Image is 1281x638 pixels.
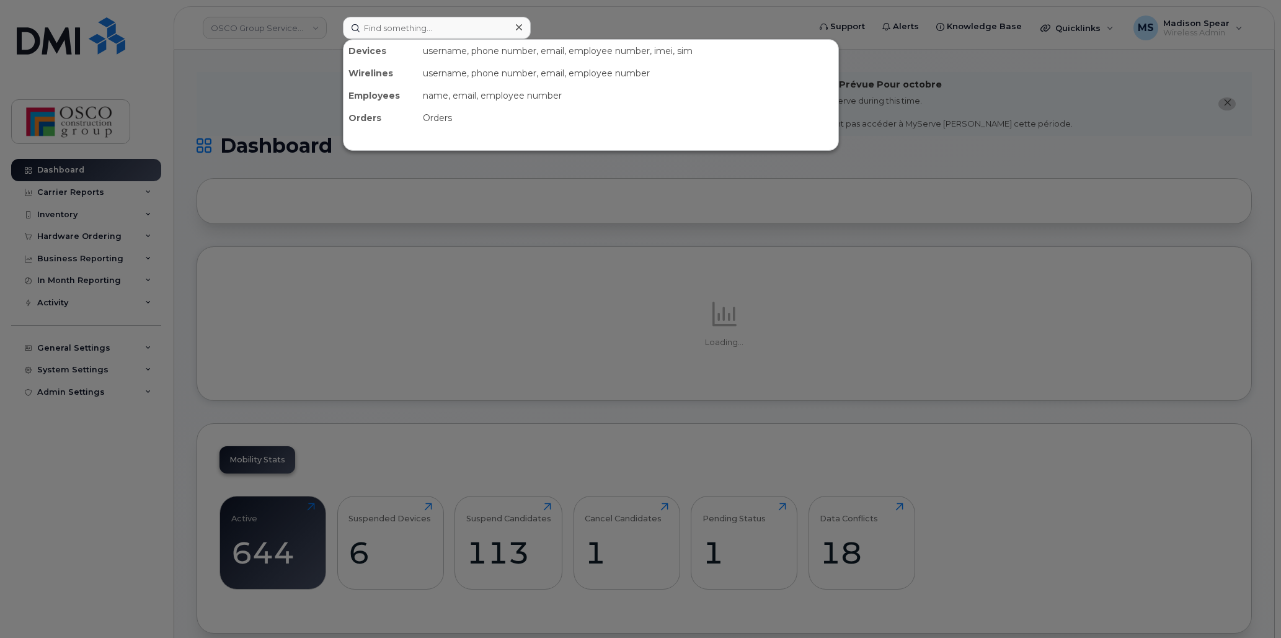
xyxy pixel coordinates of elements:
[418,40,838,62] div: username, phone number, email, employee number, imei, sim
[418,62,838,84] div: username, phone number, email, employee number
[344,107,418,129] div: Orders
[344,62,418,84] div: Wirelines
[344,40,418,62] div: Devices
[418,84,838,107] div: name, email, employee number
[418,107,838,129] div: Orders
[344,84,418,107] div: Employees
